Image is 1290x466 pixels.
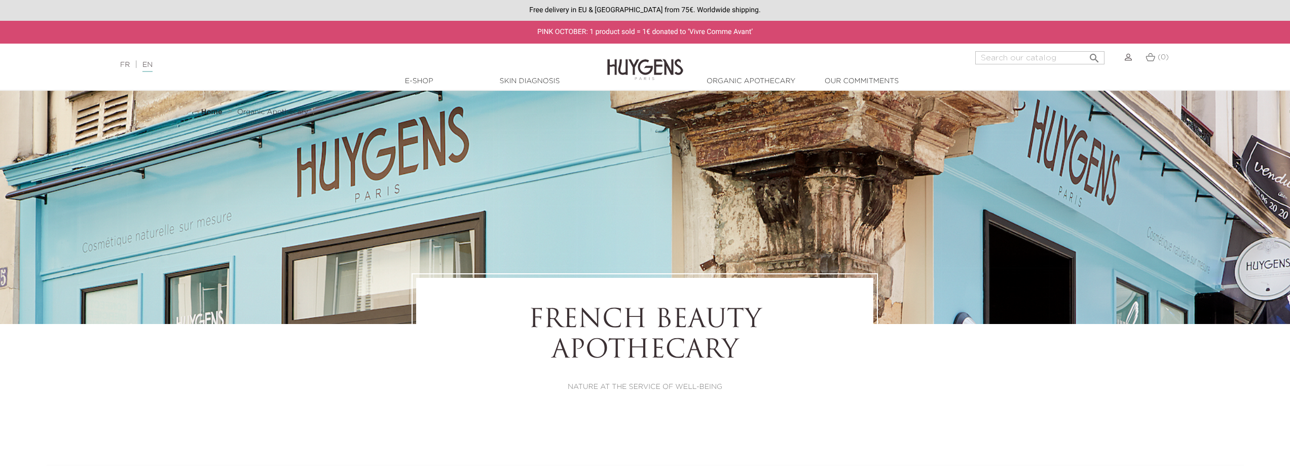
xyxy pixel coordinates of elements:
span: (0) [1158,54,1169,61]
a: E-Shop [368,76,470,87]
h1: FRENCH BEAUTY APOTHECARY [444,306,845,367]
p: NATURE AT THE SERVICE OF WELL-BEING [444,382,845,392]
button:  [1085,48,1103,62]
div: | [115,59,530,71]
img: Huygens [607,43,683,82]
strong: Home [201,109,223,116]
input: Search [975,51,1104,64]
i:  [1088,49,1100,61]
a: Skin Diagnosis [479,76,580,87]
a: Organic Apothecary [701,76,802,87]
a: Home [201,108,225,116]
a: FR [120,61,130,68]
a: EN [142,61,153,72]
a: Our commitments [811,76,912,87]
a: Organic Apothecary [237,108,308,116]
